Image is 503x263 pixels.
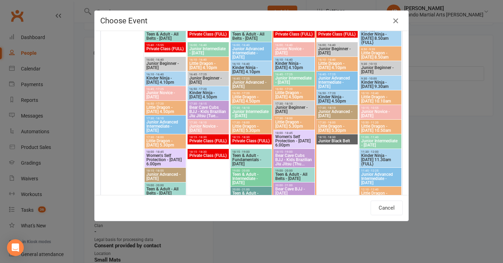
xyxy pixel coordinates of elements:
span: Bear Cave Cubs BJJ - Kids Brazilian Jiu Jitsu (Thu... [275,153,313,166]
span: 10:50 - 11:20 [361,121,400,124]
span: Teen & Adult - All Belts - [DATE] [146,187,184,195]
span: Kinder Ninja - [DATE] 9.30am [361,80,400,89]
span: Teen & Adult - All Belts - [DATE] [275,172,313,181]
span: Little Dragon - [DATE] 12.10pm [361,191,400,200]
span: 9:30 - 10:10 [361,62,400,66]
span: Junior Novice - [DATE] [146,91,184,99]
span: Women's Self Protection - [DATE] 6.00pm [146,153,184,166]
span: 10:15 - 10:55 [361,106,400,110]
span: 16:00 - 16:40 [189,44,227,47]
span: Private Class (FULL) [275,32,313,36]
span: Kinder Ninja - [DATE] 4.10pm [146,76,184,84]
button: Cancel [371,201,403,215]
span: Junior Advanced - [DATE] [232,80,270,89]
span: Junior Beginner - [DATE] [275,105,313,114]
span: Junior Advanced Intermediate - [DATE] [232,47,270,59]
span: Junior Intermediate - [DATE] [189,47,227,55]
span: Teen & Adult - Advanced - [DATE] [232,191,270,200]
span: Junior Novice - [DATE] [275,47,313,55]
span: 16:50 - 17:20 [232,92,270,95]
span: 16:10 - 16:40 [275,58,313,61]
span: Junior Advanced - [DATE] [318,110,356,118]
span: 16:00 - 16:40 [146,58,184,61]
span: 16:00 - 16:40 [232,44,270,47]
span: Junior Black Belt [318,139,356,143]
span: 9:30 - 10:00 [361,77,400,80]
span: 16:45 - 17:25 [318,73,356,76]
span: Bear Cave BJJ - [DATE] [275,187,313,195]
span: Kinder Ninja - [DATE] 8.50am (FULL) [361,32,400,45]
span: 10:10 - 10:40 [361,92,400,95]
span: Junior Intermediate - [DATE] [275,76,313,84]
span: 17:30 - 18:10 [275,102,313,105]
span: 17:30 - 18:10 [318,106,356,110]
span: 18:10 - 18:30 [318,136,356,139]
span: 17:30 - 18:00 [146,136,184,139]
span: Kinder Ninja - [DATE] 4.50pm [318,95,356,103]
span: Private Class (FULL) [318,32,356,36]
span: 12:10 - 12:40 [361,188,400,191]
span: 16:45 - 17:25 [146,88,184,91]
span: Junior Beginner - [DATE] [361,66,400,74]
span: Kinder Ninja - [DATE] 11.30am (FULL) [361,153,400,166]
span: 18:00 - 18:45 [275,131,313,135]
span: Teen & Adult - Fundamentals - [DATE] [232,153,270,166]
span: Junior Novice - [DATE] [361,110,400,118]
span: Junior Intermediate - [DATE] [361,139,400,147]
span: Little Dragon - [DATE] 4.10pm [318,61,356,70]
span: 16:50 - 17:20 [189,88,227,91]
span: 15:40 - 15:55 [146,44,184,47]
span: Junior Beginner - [DATE] [189,76,227,84]
span: 16:00 - 16:40 [275,44,313,47]
span: Teen & Adult - All Belts - [DATE] [232,32,270,40]
span: Teen & Adult - Intermediate - [DATE] [232,172,270,185]
span: 16:10 - 16:40 [318,58,356,61]
span: Private Class (FULL) [146,47,184,51]
span: 16:10 - 16:40 [232,62,270,66]
span: 8:50 - 9:20 [361,48,400,51]
span: Junior Advanced Intermediate - [DATE] [361,172,400,185]
span: 18:15 - 18:55 [146,169,184,172]
span: Bear Cave Cubs BJJ - Kids Brazilian Jiu Jitsu (Tue... [189,105,227,118]
span: 11:00 - 11:40 [361,136,400,139]
span: 17:30 - 18:10 [189,121,227,124]
span: Teen & Adult - All Belts - [DATE] [146,32,184,40]
span: Junior Intermediate - [DATE] [232,110,270,118]
span: 20:00 - 21:00 [275,184,313,187]
span: 11:45 - 12:25 [361,169,400,172]
h4: Choose Event [100,16,403,25]
span: 11:30 - 12:00 [361,150,400,153]
button: Close [390,15,401,27]
span: Little Dragon - [DATE] 5.30pm [232,124,270,133]
span: 16:45 - 17:25 [189,73,227,76]
span: 16:10 - 16:40 [189,58,227,61]
span: Junior Novice - [DATE] [189,124,227,133]
span: 20:00 - 21:00 [232,188,270,191]
span: 17:30 - 18:00 [318,121,356,124]
span: Little Dragon - [DATE] 5.30pm [275,120,313,128]
span: Women's Self Protection - [DATE] 6.00pm [275,135,313,147]
span: Kinder Ninja - [DATE] 4.10pm [275,61,313,70]
span: 18:00 - 18:45 [146,150,184,153]
div: Open Intercom Messenger [7,239,24,256]
span: Private Class (FULL) [189,153,227,158]
span: Little Dragon - [DATE] 8.50am [361,51,400,59]
span: 19:00 - 20:00 [146,184,184,187]
span: Junior Beginner - [DATE] [318,47,356,55]
span: Kinder Ninja - [DATE] 4.10pm [232,66,270,74]
span: 16:45 - 17:25 [232,77,270,80]
span: 16:50 - 17:20 [146,102,184,105]
span: Junior Advanced - [DATE] [146,172,184,181]
span: 18:15 - 18:30 [232,136,270,139]
span: 16:50 - 17:20 [275,88,313,91]
span: Little Dragon - [DATE] 4.50pm [232,95,270,103]
span: Little Dragon - [DATE] 4.10pm [189,61,227,70]
span: Little Dragon - [DATE] 5.30pm [318,124,356,133]
span: Little Dragon - [DATE] 10.10am [361,95,400,103]
span: Little Dragon - [DATE] 4.50pm [146,105,184,114]
span: Junior Beginner - [DATE] [146,61,184,70]
span: Little Dragon - [DATE] 5.30pm [146,139,184,147]
span: Kinder Ninja - [DATE] 4.50pm [189,91,227,99]
span: 16:45 - 17:25 [275,73,313,76]
span: Junior Advanced Intermediate - [DATE] [146,120,184,133]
